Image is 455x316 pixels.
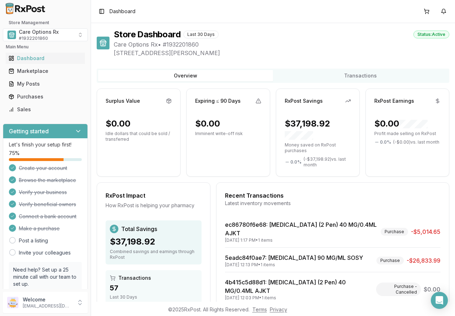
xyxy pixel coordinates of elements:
[9,106,82,113] div: Sales
[3,28,88,41] button: Select a view
[6,52,85,65] a: Dashboard
[252,306,267,312] a: Terms
[114,49,449,57] span: [STREET_ADDRESS][PERSON_NAME]
[98,70,273,81] button: Overview
[13,288,41,294] a: Book a call
[9,141,82,148] p: Let's finish your setup first!
[19,213,76,220] span: Connect a bank account
[374,131,440,136] p: Profit made selling on RxPost
[106,131,172,142] p: Idle dollars that could be sold / transferred
[225,221,377,237] a: ec86780f6e68: [MEDICAL_DATA] (2 Pen) 40 MG/0.4ML AJKT
[3,65,88,77] button: Marketplace
[114,29,181,40] h1: Store Dashboard
[19,249,71,256] a: Invite your colleagues
[273,70,448,81] button: Transactions
[106,97,140,105] div: Surplus Value
[285,142,351,154] p: Money saved on RxPost purchases
[110,283,197,293] div: 57
[6,77,85,90] a: My Posts
[6,103,85,116] a: Sales
[424,285,440,294] span: $0.00
[19,28,59,36] span: Care Options Rx
[23,303,72,309] p: [EMAIL_ADDRESS][DOMAIN_NAME]
[376,257,404,264] div: Purchase
[225,200,440,207] div: Latest inventory movements
[110,294,197,300] div: Last 30 Days
[19,201,76,208] span: Verify beneficial owners
[380,139,391,145] span: 0.0 %
[3,20,88,26] h2: Store Management
[195,118,220,129] div: $0.00
[393,139,439,145] span: ( - $0.00 ) vs. last month
[13,266,77,288] p: Need help? Set up a 25 minute call with our team to set up.
[225,295,373,301] div: [DATE] 12:03 PM • 1 items
[109,8,135,15] nav: breadcrumb
[225,279,346,294] a: 4b415c5d88d1: [MEDICAL_DATA] (2 Pen) 40 MG/0.4ML AJKT
[431,292,448,309] div: Open Intercom Messenger
[3,53,88,64] button: Dashboard
[109,8,135,15] span: Dashboard
[19,237,48,244] a: Post a listing
[225,191,440,200] div: Recent Transactions
[106,191,202,200] div: RxPost Impact
[118,274,151,282] span: Transactions
[3,104,88,115] button: Sales
[413,31,449,38] div: Status: Active
[23,296,72,303] p: Welcome
[9,80,82,87] div: My Posts
[304,156,351,168] span: ( - $37,198.92 ) vs. last month
[9,127,49,135] h3: Getting started
[9,150,20,157] span: 75 %
[374,97,414,105] div: RxPost Earnings
[6,65,85,77] a: Marketplace
[6,90,85,103] a: Purchases
[195,131,261,136] p: Imminent write-off risk
[285,97,323,105] div: RxPost Savings
[3,3,48,14] img: RxPost Logo
[285,118,351,141] div: $37,198.92
[374,118,428,129] div: $0.00
[376,283,421,296] div: Purchase - Cancelled
[110,249,197,260] div: Combined savings and earnings through RxPost
[3,91,88,102] button: Purchases
[110,236,197,247] div: $37,198.92
[411,227,440,236] span: -$5,014.65
[121,225,157,233] span: Total Savings
[225,254,363,261] a: 5eadc84f0ae7: [MEDICAL_DATA] 90 MG/ML SOSY
[6,44,85,50] h2: Main Menu
[9,68,82,75] div: Marketplace
[183,31,219,38] div: Last 30 Days
[381,228,408,236] div: Purchase
[3,78,88,90] button: My Posts
[7,297,18,308] img: User avatar
[225,262,363,268] div: [DATE] 12:13 PM • 1 items
[19,225,60,232] span: Make a purchase
[19,36,48,41] span: # 1932201860
[19,177,76,184] span: Browse the marketplace
[270,306,287,312] a: Privacy
[106,118,130,129] div: $0.00
[19,189,67,196] span: Verify your business
[9,55,82,62] div: Dashboard
[195,97,241,105] div: Expiring ≤ 90 Days
[225,237,378,243] div: [DATE] 1:17 PM • 1 items
[407,256,440,265] span: -$26,833.99
[106,202,202,209] div: How RxPost is helping your pharmacy
[290,159,301,165] span: 0.0 %
[114,40,449,49] span: Care Options Rx • # 1932201860
[19,165,67,172] span: Create your account
[9,93,82,100] div: Purchases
